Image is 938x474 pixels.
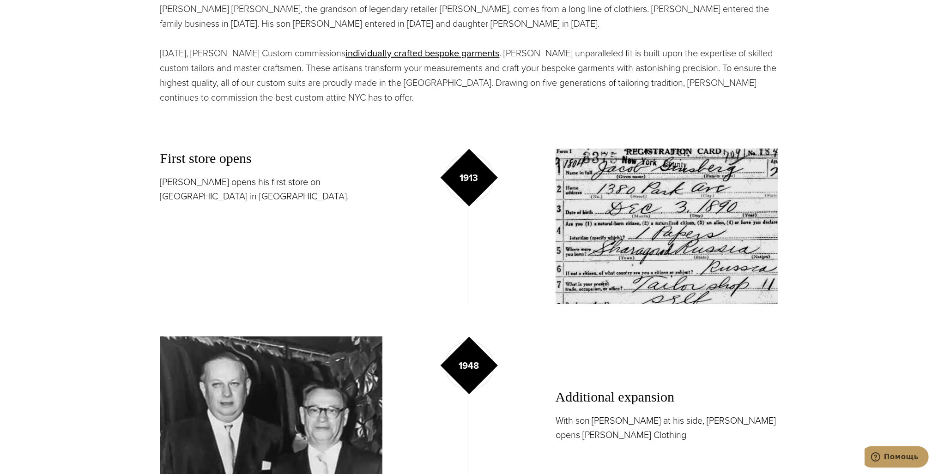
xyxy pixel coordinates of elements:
[556,414,778,442] p: With son [PERSON_NAME] at his side, [PERSON_NAME] opens [PERSON_NAME] Clothing
[459,359,479,372] p: 1948
[160,46,778,105] p: [DATE], [PERSON_NAME] Custom commissions . [PERSON_NAME] unparalleled fit is built upon the exper...
[460,171,478,185] p: 1913
[160,175,383,204] p: [PERSON_NAME] opens his first store on [GEOGRAPHIC_DATA] in [GEOGRAPHIC_DATA].
[346,46,500,60] a: individually crafted bespoke garments
[160,149,383,168] h3: First store opens
[556,149,778,304] img: Founder Jacob Ginsburg draft card from 1910 listing his occupation as a tailor
[556,387,778,407] h3: Additional expansion
[160,1,778,31] p: [PERSON_NAME] [PERSON_NAME], the grandson of legendary retailer [PERSON_NAME], comes from a long ...
[865,446,929,469] iframe: Открывает виджет, в котором вы можете побеседовать в чате со своим агентом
